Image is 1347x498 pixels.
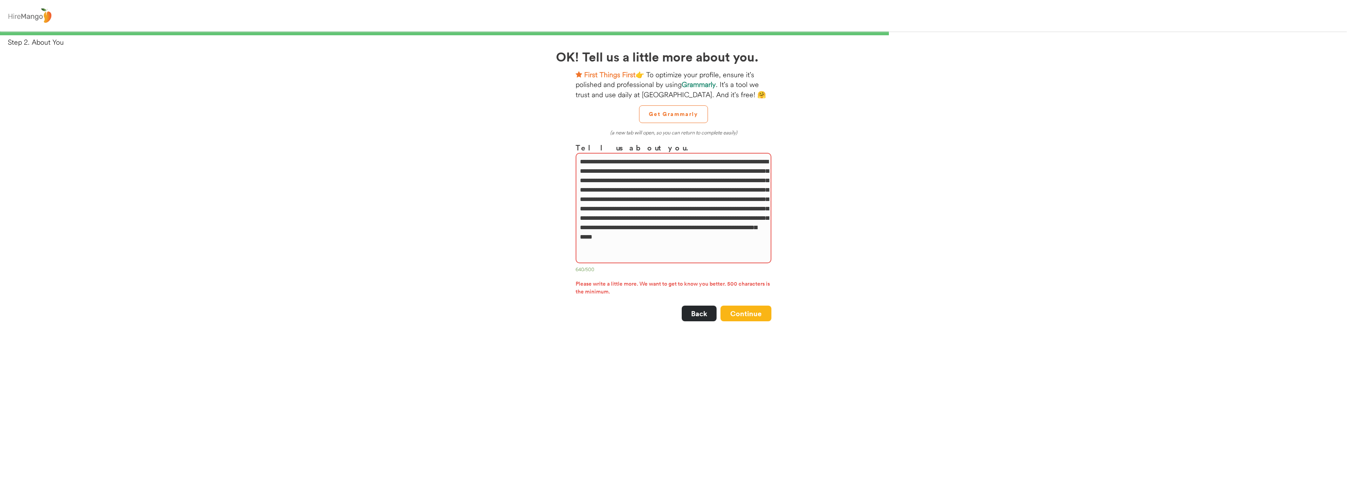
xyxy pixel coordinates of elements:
[576,266,771,274] div: 640/500
[682,306,717,321] button: Back
[720,306,771,321] button: Continue
[576,142,771,153] h3: Tell us about you.
[6,7,54,25] img: logo%20-%20hiremango%20gray.png
[610,129,737,136] em: (a new tab will open, so you can return to complete easily)
[682,80,716,89] strong: Grammarly
[576,280,771,298] div: Please write a little more. We want to get to know you better. 500 characters is the minimum.
[576,70,771,100] div: 👉 To optimize your profile, ensure it's polished and professional by using . It's a tool we trust...
[556,47,791,66] h2: OK! Tell us a little more about you.
[584,70,636,79] strong: First Things First
[2,31,1345,35] div: 66%
[639,105,708,123] button: Get Grammarly
[8,37,1347,47] div: Step 2. About You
